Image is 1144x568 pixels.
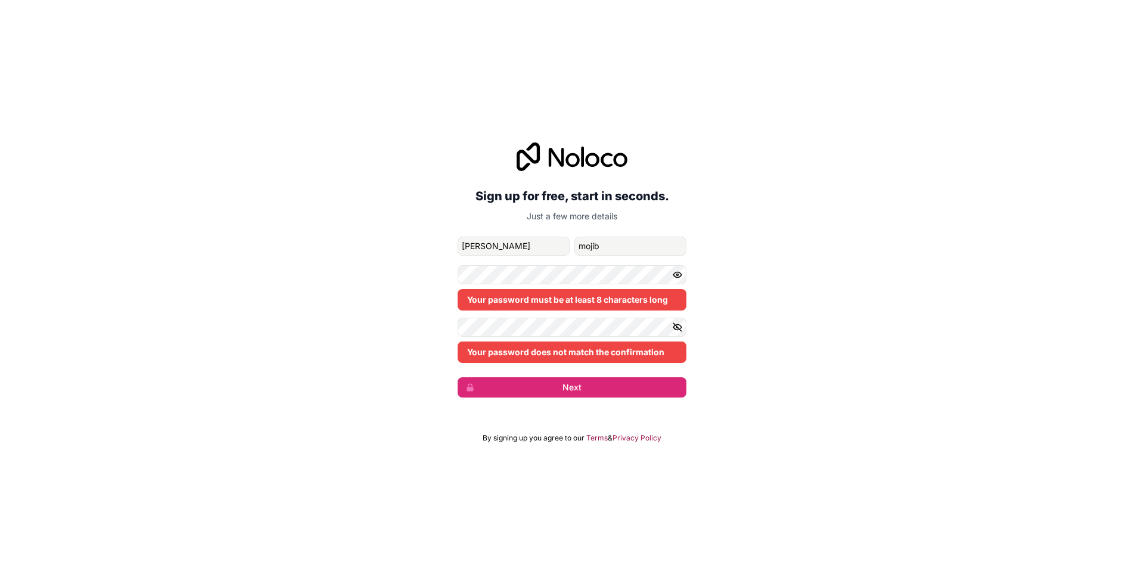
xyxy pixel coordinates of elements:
input: given-name [458,237,570,256]
div: Your password does not match the confirmation [458,342,686,363]
div: Your password must be at least 8 characters long [458,289,686,311]
p: Just a few more details [458,210,686,222]
span: & [608,433,613,443]
input: Password [458,265,686,284]
span: By signing up you agree to our [483,433,585,443]
a: Privacy Policy [613,433,661,443]
a: Terms [586,433,608,443]
input: family-name [574,237,686,256]
h2: Sign up for free, start in seconds. [458,185,686,207]
button: Next [458,377,686,398]
input: Confirm password [458,318,686,337]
